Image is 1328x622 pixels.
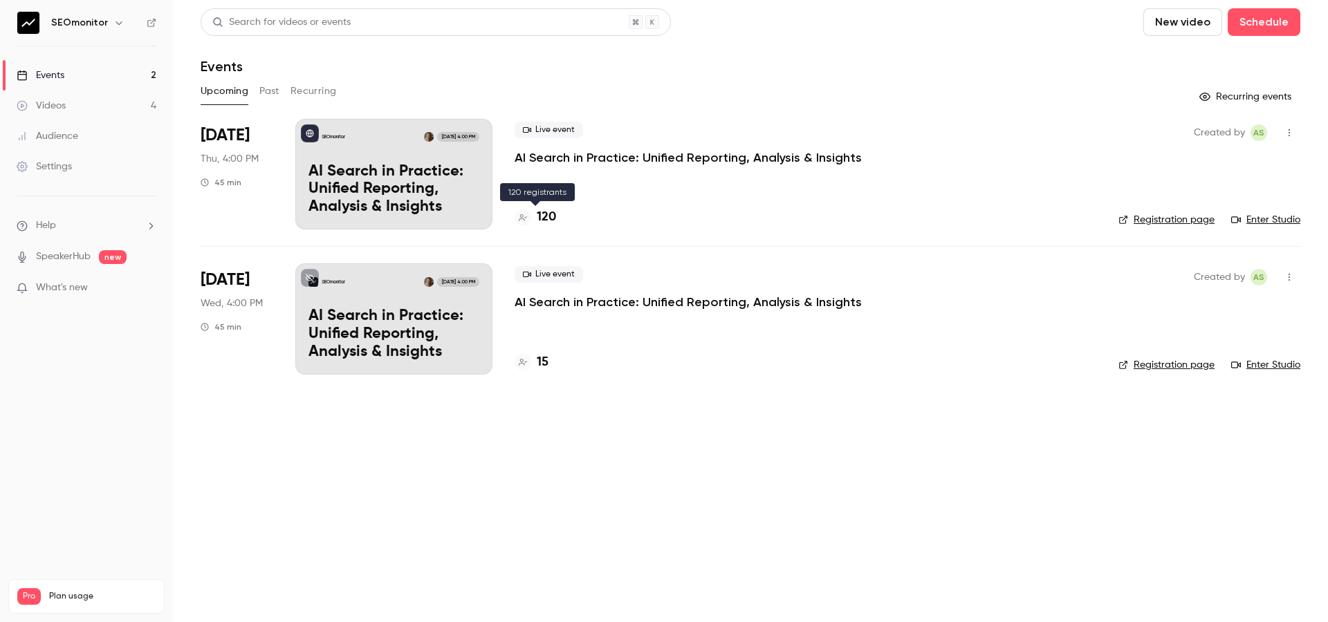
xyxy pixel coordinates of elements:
div: Videos [17,99,66,113]
span: [DATE] 4:00 PM [437,132,479,142]
h4: 15 [537,353,548,372]
span: What's new [36,281,88,295]
li: help-dropdown-opener [17,218,156,233]
button: Upcoming [201,80,248,102]
div: 45 min [201,321,241,332]
a: AI Search in Practice: Unified Reporting, Analysis & Insights SEOmonitorAnastasiia Shpitko[DATE] ... [295,119,492,229]
iframe: Noticeable Trigger [140,282,156,294]
span: Live event [515,266,583,283]
img: SEOmonitor [17,12,39,34]
div: Settings [17,160,72,173]
h1: Events [201,58,243,75]
span: Help [36,218,56,233]
p: SEOmonitor [322,279,345,285]
span: [DATE] [201,124,250,147]
a: AI Search in Practice: Unified Reporting, Analysis & Insights SEOmonitorAnastasiia Shpitko[DATE] ... [295,263,492,374]
span: AS [1253,124,1264,141]
span: AS [1253,269,1264,285]
span: Created by [1194,124,1245,141]
span: new [99,250,127,264]
span: Thu, 4:00 PM [201,152,259,166]
span: Pro [17,588,41,605]
a: Registration page [1118,213,1215,227]
img: Anastasiia Shpitko [424,132,434,142]
a: AI Search in Practice: Unified Reporting, Analysis & Insights [515,149,862,166]
span: [DATE] 4:00 PM [437,277,479,287]
span: Wed, 4:00 PM [201,296,263,310]
h4: 120 [537,208,556,227]
a: SpeakerHub [36,249,91,264]
h6: SEOmonitor [51,16,108,30]
button: New video [1143,8,1222,36]
a: Enter Studio [1231,358,1300,372]
a: Registration page [1118,358,1215,372]
button: Schedule [1228,8,1300,36]
a: 120 [515,208,556,227]
div: Search for videos or events [212,15,351,30]
div: Audience [17,129,78,143]
span: Anastasiia Shpitko [1251,124,1267,141]
div: 45 min [201,177,241,188]
a: 15 [515,353,548,372]
p: AI Search in Practice: Unified Reporting, Analysis & Insights [308,163,479,216]
span: Live event [515,122,583,138]
span: Plan usage [49,591,156,602]
a: Enter Studio [1231,213,1300,227]
div: Events [17,68,64,82]
p: SEOmonitor [322,133,345,140]
button: Past [259,80,279,102]
p: AI Search in Practice: Unified Reporting, Analysis & Insights [308,308,479,361]
img: Anastasiia Shpitko [424,277,434,287]
span: Created by [1194,269,1245,285]
div: Oct 2 Thu, 4:00 PM (Europe/Prague) [201,119,273,229]
div: Oct 8 Wed, 4:00 PM (Europe/Prague) [201,263,273,374]
button: Recurring events [1193,86,1300,108]
span: [DATE] [201,269,250,291]
button: Recurring [290,80,337,102]
span: Anastasiia Shpitko [1251,269,1267,285]
a: AI Search in Practice: Unified Reporting, Analysis & Insights [515,294,862,310]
